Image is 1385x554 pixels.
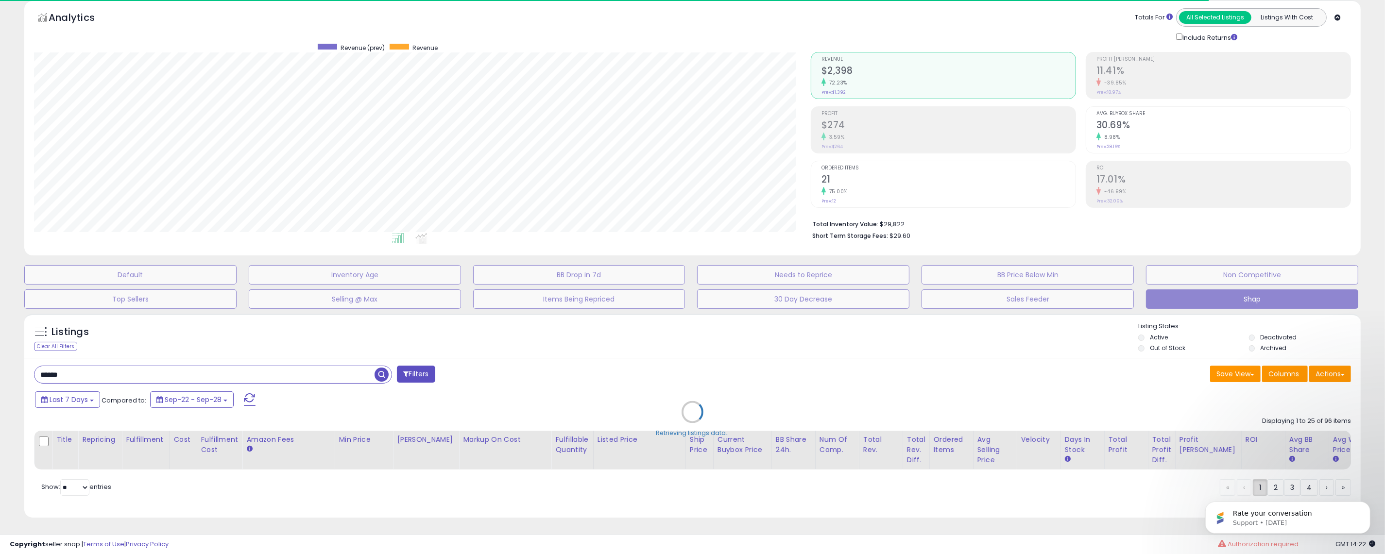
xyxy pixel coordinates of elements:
span: ROI [1096,166,1351,171]
small: -39.85% [1101,79,1127,86]
h2: $2,398 [821,65,1076,78]
small: Prev: 12 [821,198,836,204]
div: Retrieving listings data.. [656,429,729,437]
button: Items Being Repriced [473,289,685,309]
small: Prev: 18.97% [1096,89,1121,95]
small: 8.98% [1101,134,1120,141]
h2: 30.69% [1096,119,1351,133]
span: Ordered Items [821,166,1076,171]
span: Avg. Buybox Share [1096,111,1351,117]
h5: Analytics [49,11,114,27]
small: Prev: 28.16% [1096,144,1120,150]
span: Revenue [412,44,438,52]
iframe: Intercom notifications message [1191,481,1385,549]
a: Privacy Policy [126,539,169,549]
button: Non Competitive [1146,265,1358,285]
button: Sales Feeder [922,289,1134,309]
small: -46.99% [1101,188,1127,195]
button: Needs to Reprice [697,265,909,285]
span: Profit [821,111,1076,117]
button: Listings With Cost [1251,11,1323,24]
small: Prev: $1,392 [821,89,846,95]
h2: 11.41% [1096,65,1351,78]
button: 30 Day Decrease [697,289,909,309]
div: Include Returns [1169,32,1249,42]
span: Revenue [821,57,1076,62]
button: Default [24,265,237,285]
h2: $274 [821,119,1076,133]
button: BB Price Below Min [922,265,1134,285]
button: Inventory Age [249,265,461,285]
small: Prev: 32.09% [1096,198,1123,204]
button: Shap [1146,289,1358,309]
button: Selling @ Max [249,289,461,309]
button: BB Drop in 7d [473,265,685,285]
b: Short Term Storage Fees: [812,232,888,240]
button: Top Sellers [24,289,237,309]
div: Totals For [1135,13,1173,22]
b: Total Inventory Value: [812,220,878,228]
h2: 17.01% [1096,174,1351,187]
h2: 21 [821,174,1076,187]
li: $29,822 [812,218,1344,229]
a: Terms of Use [83,539,124,549]
small: 72.23% [826,79,847,86]
span: Revenue (prev) [341,44,385,52]
small: Prev: $264 [821,144,843,150]
button: All Selected Listings [1179,11,1251,24]
span: Profit [PERSON_NAME] [1096,57,1351,62]
strong: Copyright [10,539,45,549]
span: $29.60 [889,231,910,240]
small: 3.59% [826,134,845,141]
small: 75.00% [826,188,848,195]
div: seller snap | | [10,540,169,549]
